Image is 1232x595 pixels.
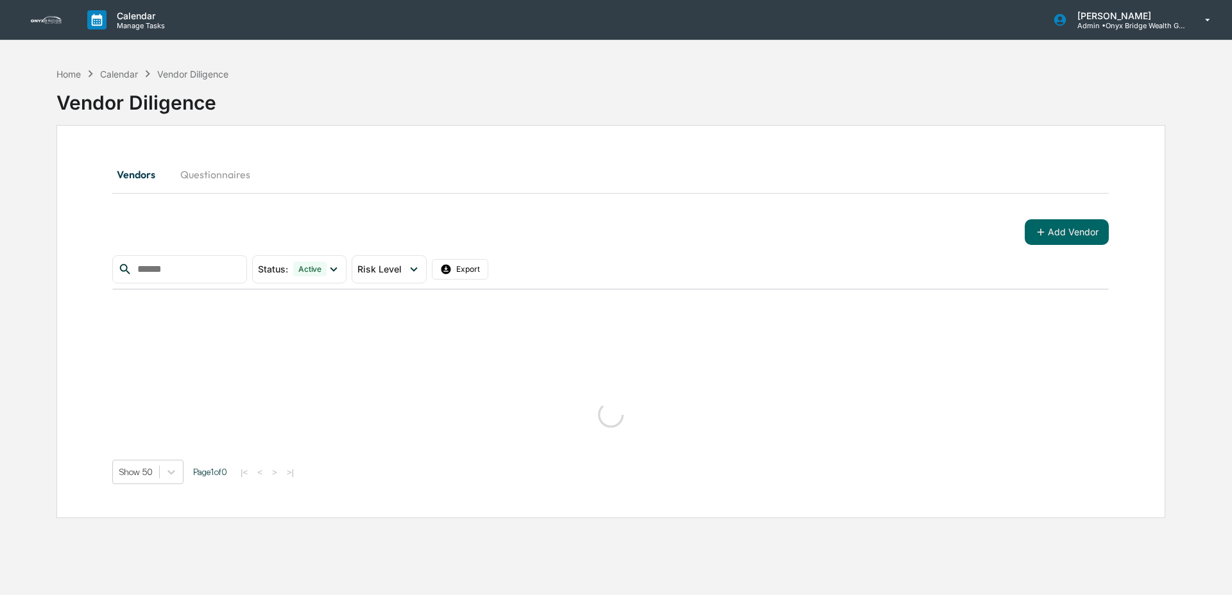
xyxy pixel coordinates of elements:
[157,69,228,80] div: Vendor Diligence
[56,69,81,80] div: Home
[357,264,402,274] span: Risk Level
[112,159,1109,190] div: secondary tabs example
[193,467,227,477] span: Page 1 of 0
[1025,219,1109,245] button: Add Vendor
[258,264,288,274] span: Status :
[100,69,138,80] div: Calendar
[107,21,171,30] p: Manage Tasks
[112,159,170,190] button: Vendors
[56,81,1165,114] div: Vendor Diligence
[432,259,488,280] button: Export
[293,262,327,276] div: Active
[237,467,252,478] button: |<
[1067,21,1186,30] p: Admin • Onyx Bridge Wealth Group LLC
[268,467,281,478] button: >
[283,467,298,478] button: >|
[1067,10,1186,21] p: [PERSON_NAME]
[31,16,62,24] img: logo
[107,10,171,21] p: Calendar
[253,467,266,478] button: <
[170,159,261,190] button: Questionnaires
